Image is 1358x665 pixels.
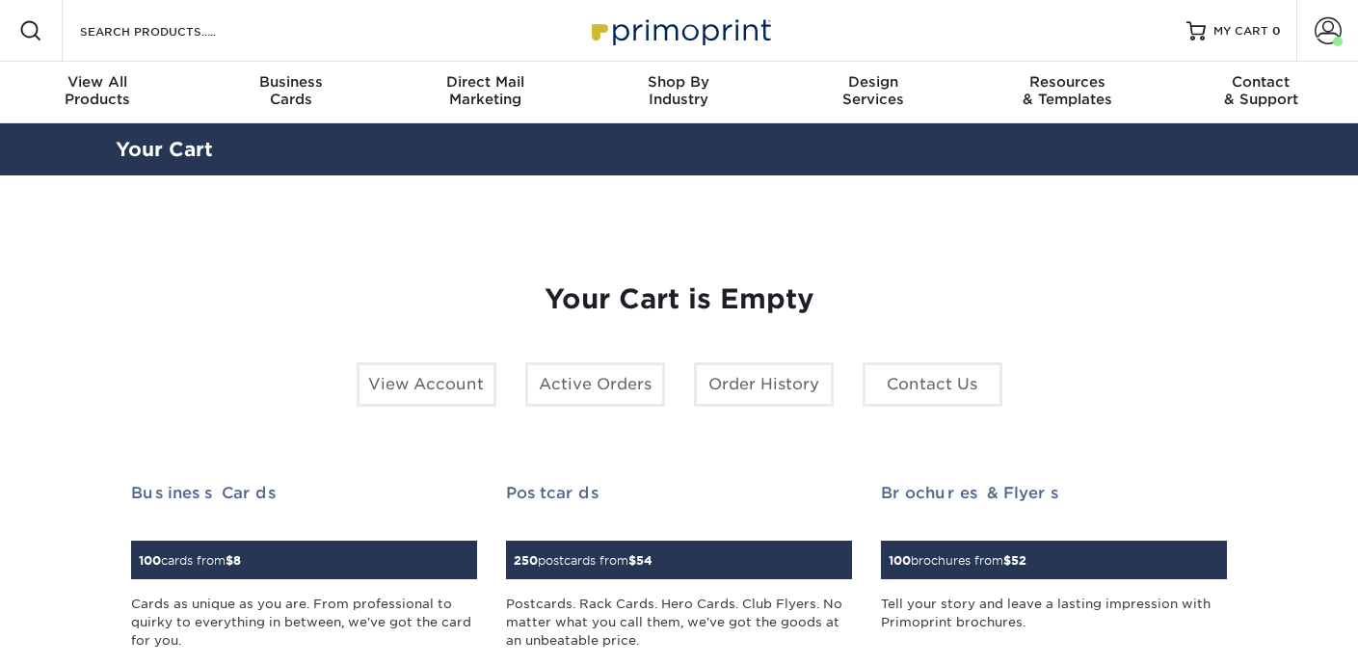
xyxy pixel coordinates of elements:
[881,595,1227,651] div: Tell your story and leave a lasting impression with Primoprint brochures.
[1003,553,1011,568] span: $
[506,595,852,651] div: Postcards. Rack Cards. Hero Cards. Club Flyers. No matter what you call them, we've got the goods...
[1011,553,1026,568] span: 52
[889,553,911,568] span: 100
[889,553,1026,568] small: brochures from
[1272,24,1281,38] span: 0
[506,484,852,502] h2: Postcards
[582,73,776,108] div: Industry
[233,553,241,568] span: 8
[881,529,882,530] img: Brochures & Flyers
[863,362,1002,407] a: Contact Us
[582,62,776,123] a: Shop ByIndustry
[139,553,161,568] span: 100
[694,362,834,407] a: Order History
[506,529,507,530] img: Postcards
[970,73,1163,108] div: & Templates
[194,73,387,108] div: Cards
[776,62,970,123] a: DesignServices
[514,553,538,568] span: 250
[131,595,477,651] div: Cards as unique as you are. From professional to quirky to everything in between, we've got the c...
[1213,23,1268,40] span: MY CART
[1164,73,1358,91] span: Contact
[514,553,652,568] small: postcards from
[583,10,776,51] img: Primoprint
[1164,62,1358,123] a: Contact& Support
[582,73,776,91] span: Shop By
[388,62,582,123] a: Direct MailMarketing
[1164,73,1358,108] div: & Support
[970,73,1163,91] span: Resources
[628,553,636,568] span: $
[131,283,1228,316] h1: Your Cart is Empty
[636,553,652,568] span: 54
[139,553,241,568] small: cards from
[194,73,387,91] span: Business
[131,484,477,502] h2: Business Cards
[357,362,496,407] a: View Account
[78,19,266,42] input: SEARCH PRODUCTS.....
[776,73,970,108] div: Services
[388,73,582,91] span: Direct Mail
[194,62,387,123] a: BusinessCards
[525,362,665,407] a: Active Orders
[970,62,1163,123] a: Resources& Templates
[388,73,582,108] div: Marketing
[131,529,132,530] img: Business Cards
[776,73,970,91] span: Design
[881,484,1227,502] h2: Brochures & Flyers
[226,553,233,568] span: $
[116,138,213,161] a: Your Cart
